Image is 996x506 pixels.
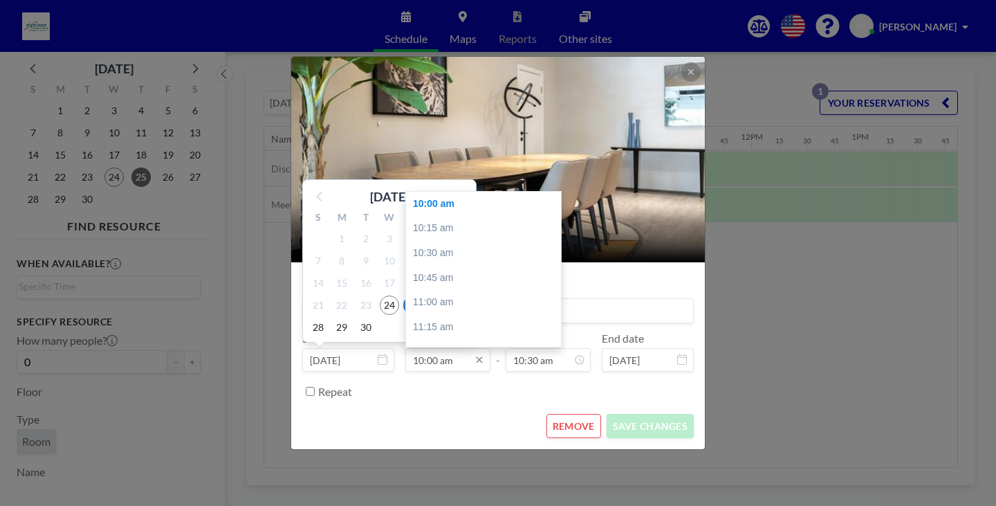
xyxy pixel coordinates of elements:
span: Wednesday, September 17, 2025 [380,273,399,293]
span: Tuesday, September 16, 2025 [356,273,376,293]
span: Tuesday, September 2, 2025 [356,229,376,249]
button: REMOVE [546,414,601,438]
div: S [306,210,330,228]
span: Monday, September 29, 2025 [332,318,351,337]
div: M [330,210,353,228]
div: [DATE] [370,187,409,206]
span: Thursday, September 25, 2025 [403,296,423,315]
span: Wednesday, September 10, 2025 [380,251,399,271]
span: Wednesday, September 3, 2025 [380,229,399,249]
span: Monday, September 1, 2025 [332,229,351,249]
span: Monday, September 22, 2025 [332,296,351,315]
div: 10:30 am [406,241,568,266]
div: 11:15 am [406,315,568,340]
div: 10:15 am [406,216,568,241]
span: Sunday, September 7, 2025 [308,251,328,271]
span: Sunday, September 21, 2025 [308,296,328,315]
div: W [378,210,401,228]
label: Repeat [318,385,352,399]
div: 11:30 am [406,339,568,364]
span: Tuesday, September 9, 2025 [356,251,376,271]
span: Tuesday, September 30, 2025 [356,318,376,337]
button: SAVE CHANGES [607,414,694,438]
span: Thursday, September 4, 2025 [403,229,423,249]
span: Wednesday, September 24, 2025 [380,296,399,315]
div: T [354,210,378,228]
span: - [496,336,500,367]
span: Tuesday, September 23, 2025 [356,296,376,315]
span: Thursday, September 18, 2025 [403,273,423,293]
img: 537.jpg [291,21,706,298]
div: T [401,210,425,228]
span: Sunday, September 14, 2025 [308,273,328,293]
div: 10:45 am [406,266,568,291]
div: 11:00 am [406,290,568,315]
span: Monday, September 8, 2025 [332,251,351,271]
span: Monday, September 15, 2025 [332,273,351,293]
span: Sunday, September 28, 2025 [308,318,328,337]
label: End date [602,332,644,345]
div: 10:00 am [406,192,568,217]
span: Thursday, September 11, 2025 [403,251,423,271]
